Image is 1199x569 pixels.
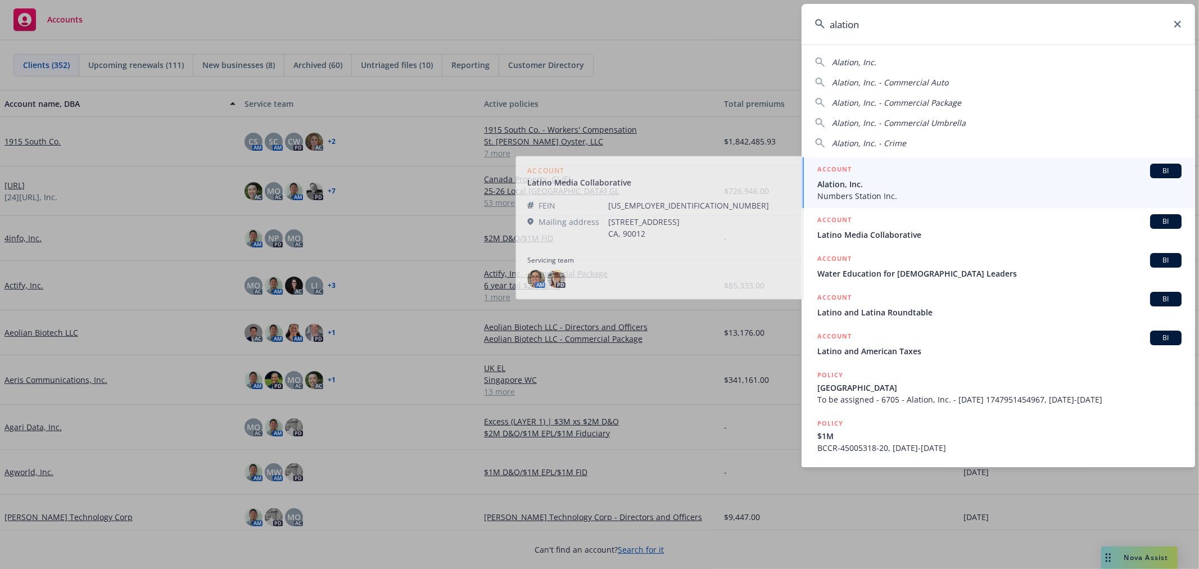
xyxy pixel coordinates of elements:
input: Search... [802,4,1195,44]
span: BI [1155,294,1177,304]
h5: POLICY [817,466,843,477]
span: [GEOGRAPHIC_DATA] [817,382,1182,394]
span: Alation, Inc. - Commercial Umbrella [832,118,966,128]
h5: ACCOUNT [817,331,852,344]
span: Numbers Station Inc. [817,190,1182,202]
h5: ACCOUNT [817,292,852,305]
a: ACCOUNTBILatino Media Collaborative [802,208,1195,247]
span: Alation, Inc. - Commercial Auto [832,77,948,88]
span: BI [1155,166,1177,176]
span: BCCR-45005318-20, [DATE]-[DATE] [817,442,1182,454]
h5: POLICY [817,369,843,381]
a: POLICY$1MBCCR-45005318-20, [DATE]-[DATE] [802,412,1195,460]
a: ACCOUNTBIAlation, Inc.Numbers Station Inc. [802,157,1195,208]
a: ACCOUNTBIWater Education for [DEMOGRAPHIC_DATA] Leaders [802,247,1195,286]
h5: POLICY [817,418,843,429]
span: Alation, Inc. - Crime [832,138,906,148]
a: POLICY [802,460,1195,508]
span: Alation, Inc. - Commercial Package [832,97,961,108]
span: Latino and American Taxes [817,345,1182,357]
span: Latino and Latina Roundtable [817,306,1182,318]
span: BI [1155,255,1177,265]
span: BI [1155,333,1177,343]
a: ACCOUNTBILatino and Latina Roundtable [802,286,1195,324]
h5: ACCOUNT [817,253,852,267]
a: POLICY[GEOGRAPHIC_DATA]To be assigned - 6705 - Alation, Inc. - [DATE] 1747951454967, [DATE]-[DATE] [802,363,1195,412]
span: To be assigned - 6705 - Alation, Inc. - [DATE] 1747951454967, [DATE]-[DATE] [817,394,1182,405]
a: ACCOUNTBILatino and American Taxes [802,324,1195,363]
span: BI [1155,216,1177,227]
span: Alation, Inc. [817,178,1182,190]
span: Latino Media Collaborative [817,229,1182,241]
h5: ACCOUNT [817,214,852,228]
h5: ACCOUNT [817,164,852,177]
span: Alation, Inc. [832,57,876,67]
span: Water Education for [DEMOGRAPHIC_DATA] Leaders [817,268,1182,279]
span: $1M [817,430,1182,442]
